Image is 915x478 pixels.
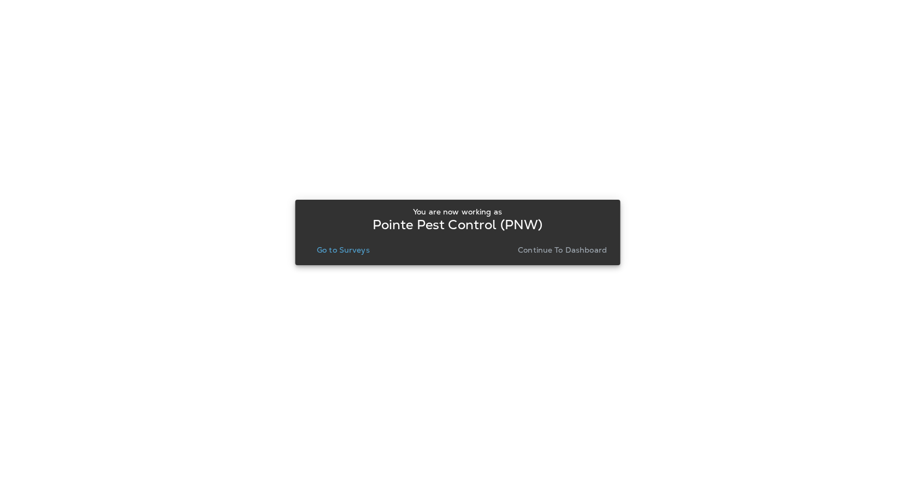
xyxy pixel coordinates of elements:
button: Go to Surveys [312,242,374,258]
p: You are now working as [413,207,502,216]
button: Continue to Dashboard [513,242,611,258]
p: Go to Surveys [317,246,370,254]
p: Pointe Pest Control (PNW) [373,220,543,229]
p: Continue to Dashboard [518,246,607,254]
